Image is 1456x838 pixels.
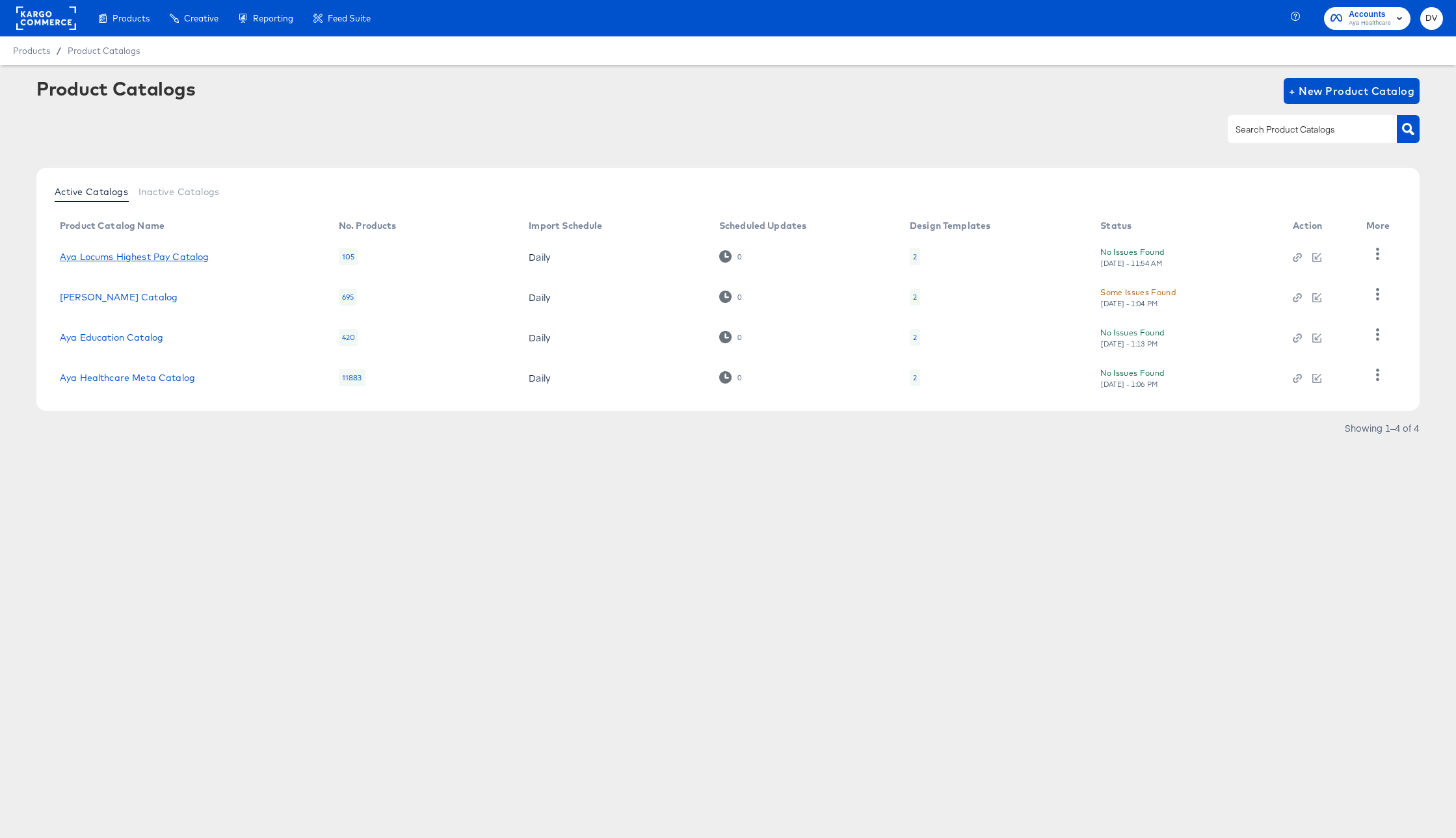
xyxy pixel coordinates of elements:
[1349,18,1391,29] span: Aya Healthcare
[719,331,742,343] div: 0
[719,250,742,263] div: 0
[60,220,165,231] div: Product Catalog Name
[68,46,140,56] a: Product Catalogs
[50,46,68,56] span: /
[13,46,50,56] span: Products
[518,317,709,358] td: Daily
[737,333,742,342] div: 0
[1344,423,1420,432] div: Showing 1–4 of 4
[1100,299,1159,308] div: [DATE] - 1:04 PM
[55,187,128,197] span: Active Catalogs
[737,293,742,302] div: 0
[1425,11,1438,26] span: DV
[737,252,742,261] div: 0
[719,371,742,384] div: 0
[910,329,920,346] div: 2
[737,373,742,382] div: 0
[910,289,920,306] div: 2
[913,373,917,383] div: 2
[913,332,917,343] div: 2
[913,292,917,302] div: 2
[328,13,371,23] span: Feed Suite
[60,292,178,302] a: [PERSON_NAME] Catalog
[60,373,195,383] a: Aya Healthcare Meta Catalog
[36,78,195,99] div: Product Catalogs
[339,220,397,231] div: No. Products
[910,220,990,231] div: Design Templates
[1284,78,1420,104] button: + New Product Catalog
[339,248,358,265] div: 105
[1282,216,1356,237] th: Action
[184,13,218,23] span: Creative
[719,291,742,303] div: 0
[339,369,365,386] div: 11883
[60,252,209,262] a: Aya Locums Highest Pay Catalog
[339,289,357,306] div: 695
[1100,285,1176,299] div: Some Issues Found
[1289,82,1414,100] span: + New Product Catalog
[1233,122,1371,137] input: Search Product Catalogs
[518,358,709,398] td: Daily
[529,220,602,231] div: Import Schedule
[1324,7,1410,30] button: AccountsAya Healthcare
[719,220,807,231] div: Scheduled Updates
[1356,216,1405,237] th: More
[1349,8,1391,21] span: Accounts
[910,369,920,386] div: 2
[1420,7,1443,30] button: DV
[518,237,709,277] td: Daily
[339,329,358,346] div: 420
[113,13,150,23] span: Products
[139,187,220,197] span: Inactive Catalogs
[1100,285,1176,308] button: Some Issues Found[DATE] - 1:04 PM
[253,13,293,23] span: Reporting
[913,252,917,262] div: 2
[910,248,920,265] div: 2
[518,277,709,317] td: Daily
[60,332,163,343] a: Aya Education Catalog
[1090,216,1282,237] th: Status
